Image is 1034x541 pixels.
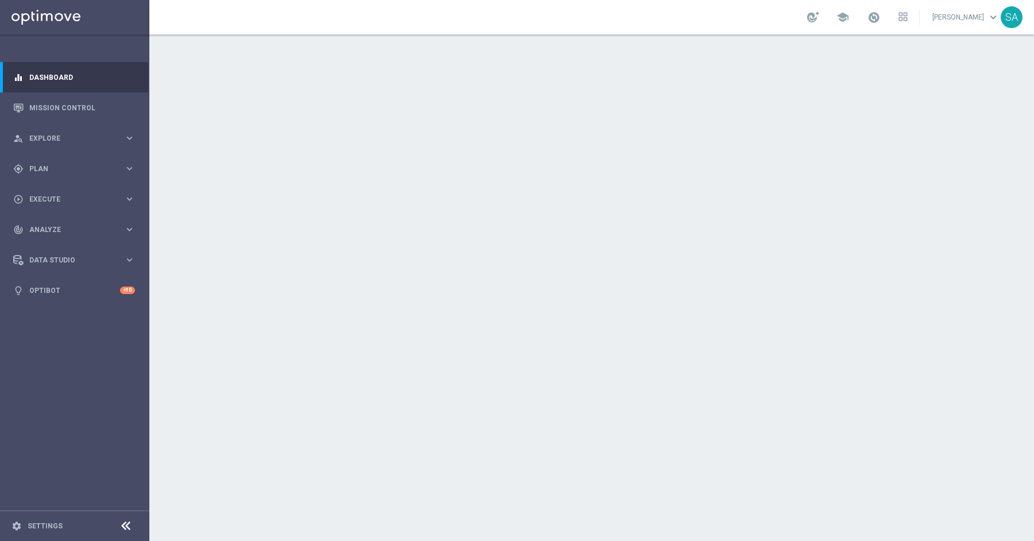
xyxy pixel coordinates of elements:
i: equalizer [13,72,24,83]
span: Explore [29,135,124,142]
a: Dashboard [29,62,135,92]
i: person_search [13,133,24,144]
button: equalizer Dashboard [13,73,136,82]
div: Plan [13,164,124,174]
span: keyboard_arrow_down [987,11,1000,24]
span: school [836,11,849,24]
span: Analyze [29,226,124,233]
div: Mission Control [13,92,135,123]
div: Optibot [13,275,135,306]
div: Analyze [13,225,124,235]
i: gps_fixed [13,164,24,174]
button: Data Studio keyboard_arrow_right [13,256,136,265]
span: Plan [29,165,124,172]
a: Mission Control [29,92,135,123]
button: play_circle_outline Execute keyboard_arrow_right [13,195,136,204]
a: [PERSON_NAME]keyboard_arrow_down [931,9,1001,26]
a: Settings [28,523,63,530]
i: keyboard_arrow_right [124,194,135,204]
a: Optibot [29,275,120,306]
button: lightbulb Optibot +10 [13,286,136,295]
i: keyboard_arrow_right [124,133,135,144]
i: keyboard_arrow_right [124,224,135,235]
span: Data Studio [29,257,124,264]
i: keyboard_arrow_right [124,254,135,265]
span: Execute [29,196,124,203]
div: Execute [13,194,124,204]
div: SA [1001,6,1023,28]
button: Mission Control [13,103,136,113]
button: track_changes Analyze keyboard_arrow_right [13,225,136,234]
div: Data Studio [13,255,124,265]
div: Dashboard [13,62,135,92]
div: +10 [120,287,135,294]
i: track_changes [13,225,24,235]
i: settings [11,521,22,531]
button: person_search Explore keyboard_arrow_right [13,134,136,143]
i: lightbulb [13,285,24,296]
button: gps_fixed Plan keyboard_arrow_right [13,164,136,173]
div: Explore [13,133,124,144]
i: keyboard_arrow_right [124,163,135,174]
i: play_circle_outline [13,194,24,204]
